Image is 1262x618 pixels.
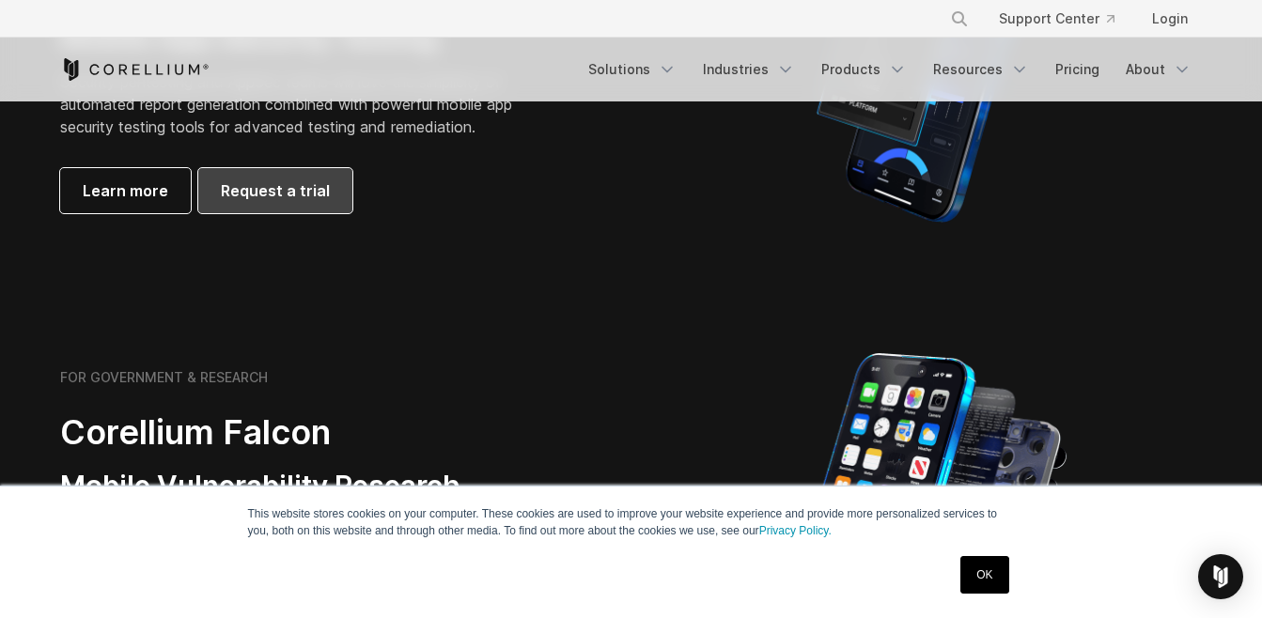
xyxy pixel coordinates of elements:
a: Learn more [60,168,191,213]
div: Navigation Menu [927,2,1203,36]
a: Industries [692,53,806,86]
a: Solutions [577,53,688,86]
span: Learn more [83,179,168,202]
div: Open Intercom Messenger [1198,554,1243,599]
p: Security pentesting and AppSec teams will love the simplicity of automated report generation comb... [60,70,541,138]
div: Navigation Menu [577,53,1203,86]
h3: Mobile Vulnerability Research [60,469,586,504]
span: Request a trial [221,179,330,202]
a: Products [810,53,918,86]
a: Privacy Policy. [759,524,832,537]
a: Corellium Home [60,58,210,81]
a: Request a trial [198,168,352,213]
button: Search [943,2,976,36]
h6: FOR GOVERNMENT & RESEARCH [60,369,268,386]
a: Resources [922,53,1040,86]
p: This website stores cookies on your computer. These cookies are used to improve your website expe... [248,505,1015,539]
h2: Corellium Falcon [60,411,586,454]
a: OK [960,556,1008,594]
a: About [1114,53,1203,86]
a: Support Center [984,2,1130,36]
a: Login [1137,2,1203,36]
a: Pricing [1044,53,1111,86]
